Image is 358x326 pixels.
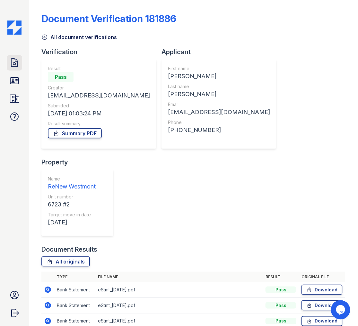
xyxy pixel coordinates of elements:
[301,285,343,295] a: Download
[41,256,90,267] a: All originals
[54,282,95,298] td: Bank Statement
[95,272,263,282] th: File name
[48,65,150,72] div: Result
[48,194,96,200] div: Unit number
[168,101,270,108] div: Email
[162,47,282,56] div: Applicant
[168,90,270,99] div: [PERSON_NAME]
[168,119,270,126] div: Phone
[48,176,96,182] div: Name
[48,72,74,82] div: Pass
[48,176,96,191] a: Name ReNew Westmont
[41,13,176,24] div: Document Verification 181886
[95,298,263,313] td: eStmt_[DATE].pdf
[48,128,102,138] a: Summary PDF
[168,65,270,72] div: First name
[48,182,96,191] div: ReNew Westmont
[48,85,150,91] div: Creator
[48,121,150,127] div: Result summary
[7,21,22,35] img: CE_Icon_Blue-c292c112584629df590d857e76928e9f676e5b41ef8f769ba2f05ee15b207248.png
[48,103,150,109] div: Submitted
[168,72,270,81] div: [PERSON_NAME]
[168,83,270,90] div: Last name
[301,300,343,311] a: Download
[331,300,352,320] iframe: chat widget
[41,33,117,41] a: All document verifications
[54,272,95,282] th: Type
[168,108,270,117] div: [EMAIL_ADDRESS][DOMAIN_NAME]
[48,212,96,218] div: Target move in date
[41,245,97,254] div: Document Results
[266,302,296,309] div: Pass
[54,298,95,313] td: Bank Statement
[48,91,150,100] div: [EMAIL_ADDRESS][DOMAIN_NAME]
[263,272,299,282] th: Result
[266,318,296,324] div: Pass
[48,218,96,227] div: [DATE]
[48,200,96,209] div: 6723 #2
[95,282,263,298] td: eStmt_[DATE].pdf
[48,109,150,118] div: [DATE] 01:03:24 PM
[299,272,345,282] th: Original file
[41,47,162,56] div: Verification
[168,126,270,135] div: [PHONE_NUMBER]
[266,287,296,293] div: Pass
[41,158,118,167] div: Property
